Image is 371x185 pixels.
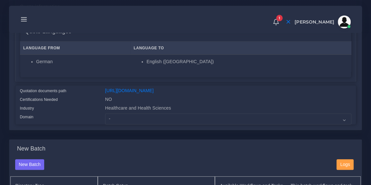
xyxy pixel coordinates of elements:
button: New Batch [15,159,45,170]
th: Language From [20,42,130,55]
label: Certifications Needed [20,97,58,102]
a: 1 [270,18,282,25]
li: German [36,58,127,65]
div: NO [100,96,356,105]
a: [PERSON_NAME]avatar [291,15,353,28]
img: avatar [338,15,351,28]
label: Domain [20,114,34,120]
th: Language To [130,42,351,55]
button: Logs [336,159,354,170]
h4: New Batch [17,145,45,152]
div: Healthcare and Health Sciences [100,105,356,113]
label: Industry [20,105,34,111]
li: English ([GEOGRAPHIC_DATA]) [146,58,348,65]
span: Logs [340,162,350,167]
span: [PERSON_NAME] [295,20,334,24]
span: 1 [276,15,283,21]
a: [URL][DOMAIN_NAME] [105,88,154,93]
a: New Batch [15,161,45,167]
label: Quotation documents path [20,88,66,94]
